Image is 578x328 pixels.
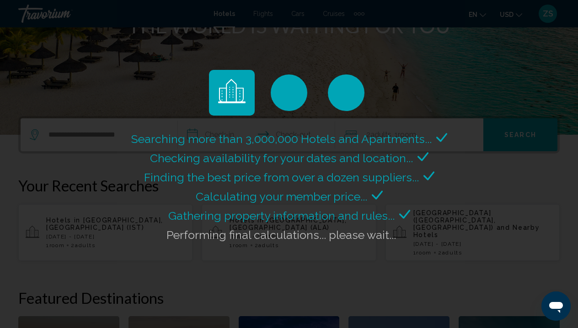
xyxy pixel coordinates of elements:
span: Gathering property information and rules... [168,209,395,222]
iframe: Кнопка запуска окна обмена сообщениями [541,291,571,321]
span: Finding the best price from over a dozen suppliers... [144,170,419,184]
span: Performing final calculations... please wait... [166,228,396,242]
span: Searching more than 3,000,000 Hotels and Apartments... [131,132,432,146]
span: Checking availability for your dates and location... [150,151,413,165]
span: Calculating your member price... [196,190,367,203]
